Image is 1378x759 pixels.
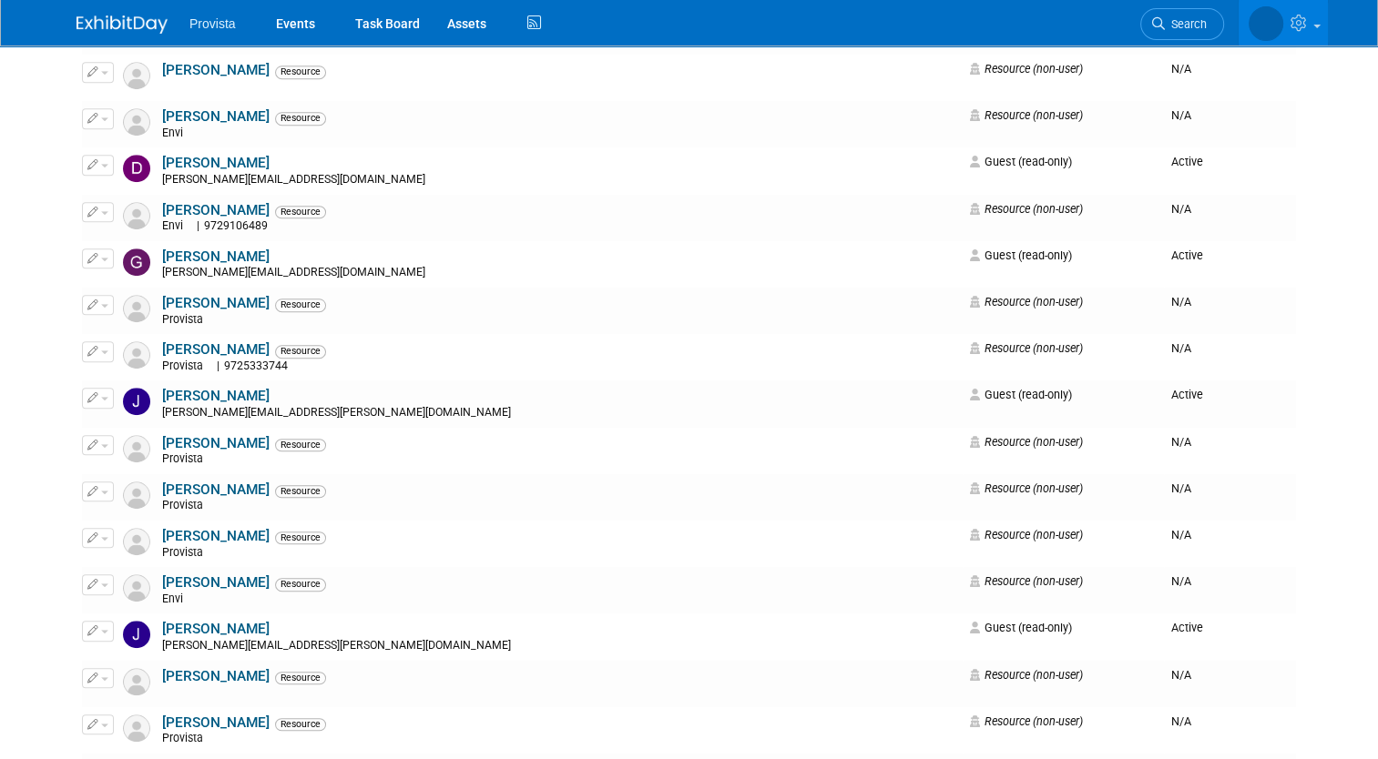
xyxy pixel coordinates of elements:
[1171,155,1203,168] span: Active
[123,574,150,602] img: Resource
[275,672,326,684] span: Resource
[123,668,150,695] img: Resource
[162,621,270,637] a: [PERSON_NAME]
[123,388,150,415] img: Jack Baird
[123,155,150,182] img: Debbie Treat
[123,481,150,509] img: Resource
[162,732,209,744] span: Provista
[162,295,270,311] a: [PERSON_NAME]
[275,531,326,544] span: Resource
[162,406,958,420] div: [PERSON_NAME][EMAIL_ADDRESS][PERSON_NAME][DOMAIN_NAME]
[1171,668,1191,682] span: N/A
[162,341,270,358] a: [PERSON_NAME]
[1171,295,1191,309] span: N/A
[1171,621,1203,634] span: Active
[275,578,326,591] span: Resource
[970,62,1083,76] span: Resource (non-user)
[275,439,326,451] span: Resource
[162,435,270,451] a: [PERSON_NAME]
[275,66,326,78] span: Resource
[162,592,189,605] span: Envi
[1171,574,1191,588] span: N/A
[162,202,270,218] a: [PERSON_NAME]
[970,295,1083,309] span: Resource (non-user)
[123,714,150,742] img: Resource
[162,313,209,326] span: Provista
[123,435,150,462] img: Resource
[197,219,199,232] span: |
[123,528,150,555] img: Resource
[1171,341,1191,355] span: N/A
[275,485,326,498] span: Resource
[970,435,1083,449] span: Resource (non-user)
[162,155,270,171] a: [PERSON_NAME]
[1171,108,1191,122] span: N/A
[1171,388,1203,401] span: Active
[199,219,273,232] span: 9729106489
[189,16,236,31] span: Provista
[123,621,150,648] img: Jeff Lawrence
[970,155,1072,168] span: Guest (read-only)
[77,15,168,34] img: ExhibitDay
[1171,62,1191,76] span: N/A
[275,299,326,311] span: Resource
[162,219,189,232] span: Envi
[1171,481,1191,495] span: N/A
[123,108,150,136] img: Resource
[162,248,270,265] a: [PERSON_NAME]
[162,714,270,731] a: [PERSON_NAME]
[162,173,958,187] div: [PERSON_NAME][EMAIL_ADDRESS][DOMAIN_NAME]
[970,668,1083,682] span: Resource (non-user)
[162,481,270,498] a: [PERSON_NAME]
[162,62,270,78] a: [PERSON_NAME]
[123,62,150,89] img: Resource
[123,248,150,276] img: Gabi Sparkman
[162,668,270,684] a: [PERSON_NAME]
[275,206,326,218] span: Resource
[970,248,1072,262] span: Guest (read-only)
[1249,6,1283,41] img: Shai Davis
[217,359,219,372] span: |
[162,546,209,559] span: Provista
[970,202,1083,216] span: Resource (non-user)
[162,108,270,125] a: [PERSON_NAME]
[970,528,1083,541] span: Resource (non-user)
[1140,8,1224,40] a: Search
[162,499,209,511] span: Provista
[1171,714,1191,728] span: N/A
[970,714,1083,728] span: Resource (non-user)
[1171,202,1191,216] span: N/A
[970,341,1083,355] span: Resource (non-user)
[1171,528,1191,541] span: N/A
[970,388,1072,401] span: Guest (read-only)
[123,202,150,229] img: Resource
[162,574,270,591] a: [PERSON_NAME]
[123,341,150,369] img: Resource
[275,718,326,731] span: Resource
[219,359,293,372] span: 9725333744
[162,266,958,280] div: [PERSON_NAME][EMAIL_ADDRESS][DOMAIN_NAME]
[275,345,326,358] span: Resource
[123,295,150,322] img: Resource
[162,126,189,139] span: Envi
[1165,17,1207,31] span: Search
[275,112,326,125] span: Resource
[162,452,209,465] span: Provista
[970,621,1072,634] span: Guest (read-only)
[162,639,958,653] div: [PERSON_NAME][EMAIL_ADDRESS][PERSON_NAME][DOMAIN_NAME]
[970,481,1083,495] span: Resource (non-user)
[162,528,270,544] a: [PERSON_NAME]
[1171,248,1203,262] span: Active
[970,108,1083,122] span: Resource (non-user)
[162,359,209,372] span: Provista
[1171,435,1191,449] span: N/A
[970,574,1083,588] span: Resource (non-user)
[162,388,270,404] a: [PERSON_NAME]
